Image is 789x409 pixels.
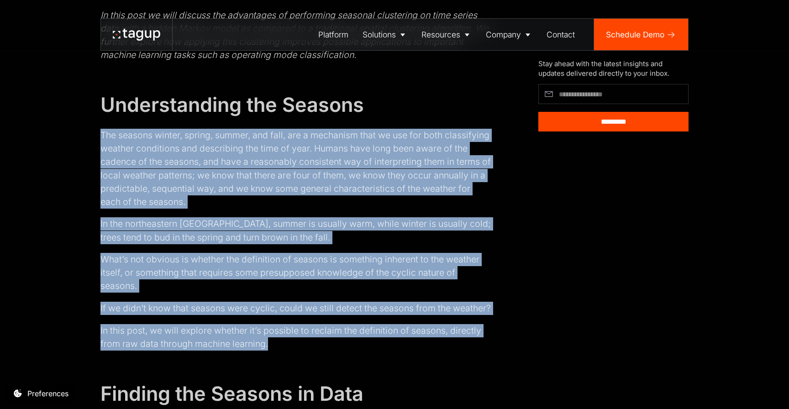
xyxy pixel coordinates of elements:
[355,19,414,50] a: Solutions
[594,19,688,50] a: Schedule Demo
[318,29,348,41] div: Platform
[415,19,479,50] a: Resources
[538,84,688,132] form: Article Subscribe
[100,302,491,315] p: If we didn’t know that seasons were cyclic, could we still detect the seasons from the weather?
[547,29,575,41] div: Contact
[486,29,521,41] div: Company
[540,19,582,50] a: Contact
[363,29,396,41] div: Solutions
[100,324,491,351] p: In this post, we will explore whether it’s possible to reclaim the definition of seasons, directl...
[479,19,540,50] a: Company
[421,29,460,41] div: Resources
[100,129,491,209] p: The seasons winter, spring, summer, and fall, are a mechanism that we use for both classifying we...
[100,217,491,244] p: In the northeastern [GEOGRAPHIC_DATA], summer is usually warm, while winter is usually cold; tree...
[100,93,491,117] h1: Understanding the Seasons
[27,388,68,399] div: Preferences
[538,59,688,79] div: Stay ahead with the latest insights and updates delivered directly to your inbox.
[606,29,664,41] div: Schedule Demo
[311,19,355,50] a: Platform
[100,382,491,406] h1: Finding the Seasons in Data
[100,253,491,293] p: What’s not obvious is whether the definition of seasons is something inherent to the weather itse...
